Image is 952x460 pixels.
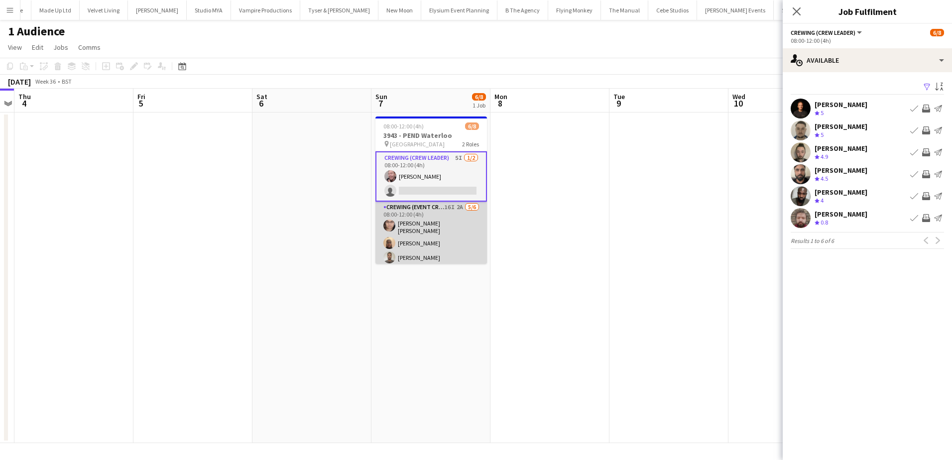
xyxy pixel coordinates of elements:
span: 5 [821,131,824,138]
a: View [4,41,26,54]
a: Jobs [49,41,72,54]
div: 08:00-12:00 (4h) [791,37,944,44]
button: New Moon [378,0,421,20]
span: Wed [732,92,745,101]
span: Edit [32,43,43,52]
div: [PERSON_NAME] [815,144,867,153]
button: [PERSON_NAME] Events [697,0,774,20]
span: 08:00-12:00 (4h) [383,122,424,130]
button: Velvet Living [80,0,128,20]
span: 10 [731,98,745,109]
div: [PERSON_NAME] [815,210,867,219]
span: 6/8 [930,29,944,36]
span: Comms [78,43,101,52]
button: Tyser & [PERSON_NAME] [300,0,378,20]
button: Cebe Studios [648,0,697,20]
h3: Job Fulfilment [783,5,952,18]
span: Fri [137,92,145,101]
a: Edit [28,41,47,54]
span: Sun [375,92,387,101]
div: Available [783,48,952,72]
a: Comms [74,41,105,54]
span: 6 [255,98,267,109]
span: Results 1 to 6 of 6 [791,237,834,244]
span: 6/8 [472,93,486,101]
button: B The Agency [497,0,548,20]
app-job-card: 08:00-12:00 (4h)6/83943 - PEND Waterloo [GEOGRAPHIC_DATA]2 RolesCrewing (Crew Leader)5I1/208:00-1... [375,116,487,264]
span: Tue [613,92,625,101]
button: Made Up Ltd [31,0,80,20]
button: Flying Monkey [548,0,601,20]
span: Mon [494,92,507,101]
span: Jobs [53,43,68,52]
div: [PERSON_NAME] [815,122,867,131]
span: 4.9 [821,153,828,160]
span: Sat [256,92,267,101]
button: Studio MYA [187,0,231,20]
button: The Manual [601,0,648,20]
span: Crewing (Crew Leader) [791,29,855,36]
span: 4 [821,197,824,204]
div: 1 Job [473,102,485,109]
span: 5 [821,109,824,116]
span: 7 [374,98,387,109]
button: Crewing (Crew Leader) [791,29,863,36]
span: [GEOGRAPHIC_DATA] [390,140,445,148]
span: Week 36 [33,78,58,85]
button: [PERSON_NAME] [128,0,187,20]
div: [DATE] [8,77,31,87]
app-card-role: Crewing (Crew Leader)5I1/208:00-12:00 (4h)[PERSON_NAME] [375,151,487,202]
span: View [8,43,22,52]
h1: 1 Audience [8,24,65,39]
app-card-role: Crewing (Event Crew)16I2A5/608:00-12:00 (4h)[PERSON_NAME] [PERSON_NAME][PERSON_NAME][PERSON_NAME] [375,202,487,311]
div: [PERSON_NAME] [815,100,867,109]
div: [PERSON_NAME] [815,188,867,197]
div: BST [62,78,72,85]
span: 5 [136,98,145,109]
span: 4.5 [821,175,828,182]
h3: 3943 - PEND Waterloo [375,131,487,140]
div: [PERSON_NAME] [815,166,867,175]
span: 2 Roles [462,140,479,148]
span: 4 [17,98,31,109]
button: Skyline Events [774,0,827,20]
span: 8 [493,98,507,109]
span: 9 [612,98,625,109]
button: Vampire Productions [231,0,300,20]
span: 0.8 [821,219,828,226]
span: 6/8 [465,122,479,130]
span: Thu [18,92,31,101]
button: Elysium Event Planning [421,0,497,20]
